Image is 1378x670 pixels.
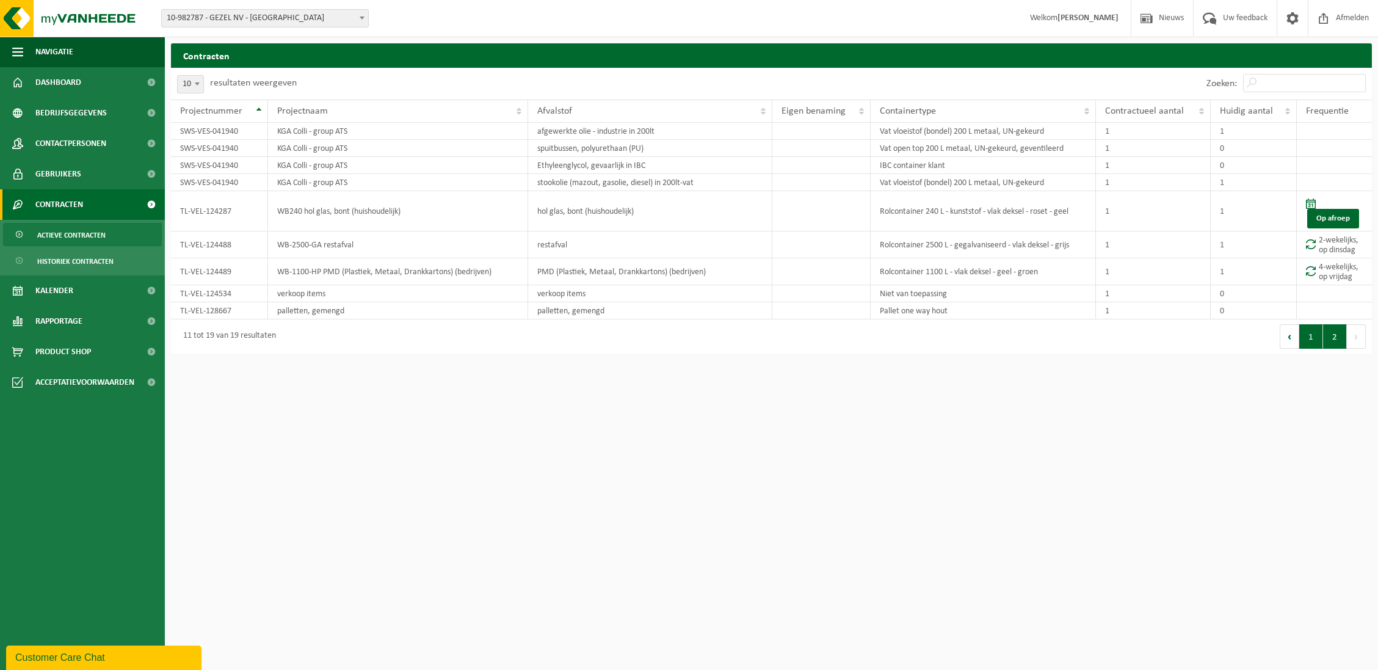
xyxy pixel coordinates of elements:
td: 1 [1096,258,1211,285]
span: Acceptatievoorwaarden [35,367,134,398]
td: SWS-VES-041940 [171,157,268,174]
span: 10 [178,76,203,93]
td: 1 [1096,140,1211,157]
span: Dashboard [35,67,81,98]
td: KGA Colli - group ATS [268,140,528,157]
div: 11 tot 19 van 19 resultaten [177,326,276,348]
label: Zoeken: [1206,79,1237,89]
td: 0 [1211,285,1297,302]
span: Navigatie [35,37,73,67]
td: SWS-VES-041940 [171,123,268,140]
td: WB240 hol glas, bont (huishoudelijk) [268,191,528,231]
td: hol glas, bont (huishoudelijk) [528,191,772,231]
td: SWS-VES-041940 [171,174,268,191]
td: 1 [1096,123,1211,140]
td: 2-wekelijks, op dinsdag [1297,231,1372,258]
td: KGA Colli - group ATS [268,123,528,140]
span: Kalender [35,275,73,306]
span: Projectnummer [180,106,242,116]
span: Afvalstof [537,106,572,116]
span: Contactpersonen [35,128,106,159]
span: Containertype [880,106,936,116]
td: Niet van toepassing [871,285,1096,302]
td: IBC container klant [871,157,1096,174]
td: Pallet one way hout [871,302,1096,319]
iframe: chat widget [6,643,204,670]
td: 4-wekelijks, op vrijdag [1297,258,1372,285]
span: Historiek contracten [37,250,114,273]
td: PMD (Plastiek, Metaal, Drankkartons) (bedrijven) [528,258,772,285]
span: Actieve contracten [37,224,106,247]
td: TL-VEL-124287 [171,191,268,231]
button: Next [1347,324,1366,349]
td: verkoop items [528,285,772,302]
td: Vat vloeistof (bondel) 200 L metaal, UN-gekeurd [871,174,1096,191]
td: Ethyleenglycol, gevaarlijk in IBC [528,157,772,174]
button: Previous [1280,324,1299,349]
td: 1 [1211,191,1297,231]
td: 1 [1096,174,1211,191]
td: 0 [1211,157,1297,174]
td: TL-VEL-124488 [171,231,268,258]
h2: Contracten [171,43,1372,67]
span: Contracten [35,189,83,220]
a: Op afroep [1307,209,1359,228]
td: spuitbussen, polyurethaan (PU) [528,140,772,157]
td: 1 [1096,157,1211,174]
td: 1 [1211,258,1297,285]
td: palletten, gemengd [528,302,772,319]
td: palletten, gemengd [268,302,528,319]
a: Actieve contracten [3,223,162,246]
span: 10-982787 - GEZEL NV - BUGGENHOUT [161,9,369,27]
td: WB-2500-GA restafval [268,231,528,258]
td: 1 [1096,191,1211,231]
td: Vat open top 200 L metaal, UN-gekeurd, geventileerd [871,140,1096,157]
td: TL-VEL-124534 [171,285,268,302]
span: Bedrijfsgegevens [35,98,107,128]
span: Frequentie [1306,106,1349,116]
td: KGA Colli - group ATS [268,157,528,174]
td: TL-VEL-128667 [171,302,268,319]
td: afgewerkte olie - industrie in 200lt [528,123,772,140]
span: Eigen benaming [781,106,846,116]
strong: [PERSON_NAME] [1057,13,1119,23]
span: 10-982787 - GEZEL NV - BUGGENHOUT [162,10,368,27]
td: 1 [1096,285,1211,302]
td: SWS-VES-041940 [171,140,268,157]
a: Historiek contracten [3,249,162,272]
span: Rapportage [35,306,82,337]
td: KGA Colli - group ATS [268,174,528,191]
button: 2 [1323,324,1347,349]
span: Projectnaam [277,106,328,116]
span: Product Shop [35,337,91,367]
span: 10 [177,75,204,93]
label: resultaten weergeven [210,78,297,88]
td: 1 [1096,302,1211,319]
td: TL-VEL-124489 [171,258,268,285]
span: Huidig aantal [1220,106,1273,116]
td: 1 [1211,231,1297,258]
td: Rolcontainer 240 L - kunststof - vlak deksel - roset - geel [871,191,1096,231]
td: stookolie (mazout, gasolie, diesel) in 200lt-vat [528,174,772,191]
td: restafval [528,231,772,258]
td: 1 [1096,231,1211,258]
td: 1 [1211,174,1297,191]
td: 0 [1211,140,1297,157]
span: Contractueel aantal [1105,106,1184,116]
td: Rolcontainer 1100 L - vlak deksel - geel - groen [871,258,1096,285]
td: 1 [1211,123,1297,140]
span: Gebruikers [35,159,81,189]
td: 0 [1211,302,1297,319]
td: WB-1100-HP PMD (Plastiek, Metaal, Drankkartons) (bedrijven) [268,258,528,285]
td: verkoop items [268,285,528,302]
td: Rolcontainer 2500 L - gegalvaniseerd - vlak deksel - grijs [871,231,1096,258]
button: 1 [1299,324,1323,349]
td: Vat vloeistof (bondel) 200 L metaal, UN-gekeurd [871,123,1096,140]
